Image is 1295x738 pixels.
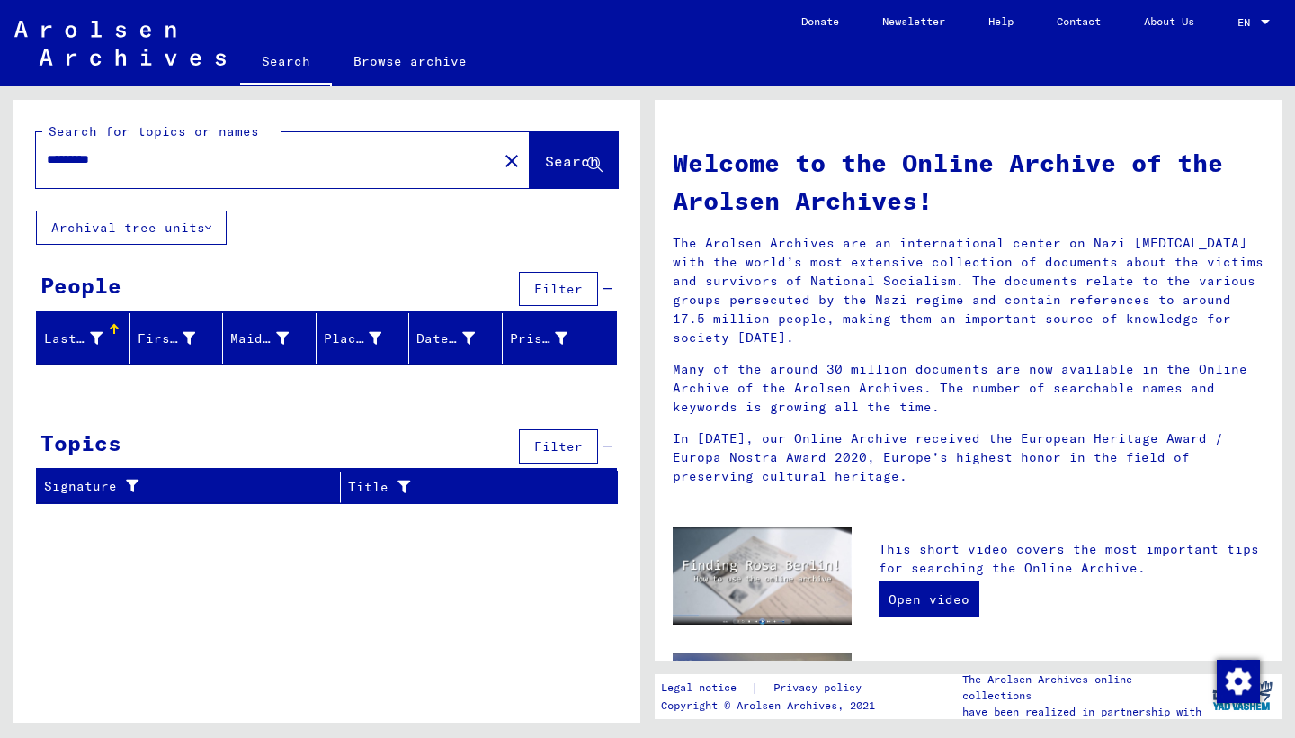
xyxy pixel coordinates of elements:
div: | [661,679,883,697]
img: yv_logo.png [1209,673,1276,718]
mat-header-cell: Prisoner # [503,313,617,364]
p: Many of the around 30 million documents are now available in the Online Archive of the Arolsen Ar... [673,360,1264,417]
mat-header-cell: Maiden Name [223,313,317,364]
div: Date of Birth [416,324,502,353]
a: Privacy policy [759,679,883,697]
mat-icon: close [501,150,522,172]
img: Change consent [1217,660,1260,703]
span: Filter [534,438,583,454]
div: Last Name [44,324,129,353]
h1: Welcome to the Online Archive of the Arolsen Archives! [673,144,1264,220]
img: video.jpg [673,527,852,625]
div: Maiden Name [230,324,316,353]
div: Prisoner # [510,324,595,353]
button: Filter [519,429,598,463]
div: People [40,269,121,301]
button: Search [530,132,618,188]
span: EN [1237,16,1257,29]
a: Legal notice [661,679,751,697]
a: Browse archive [332,40,488,83]
div: Topics [40,427,121,459]
div: First Name [138,329,196,348]
div: Title [348,472,595,501]
div: Title [348,478,573,497]
div: Prisoner # [510,329,568,348]
div: Signature [44,477,317,496]
div: Date of Birth [416,329,475,348]
p: Copyright © Arolsen Archives, 2021 [661,697,883,714]
div: Place of Birth [324,324,409,353]
span: Search [545,152,599,170]
a: Search [240,40,332,86]
button: Filter [519,272,598,306]
img: Arolsen_neg.svg [14,21,226,66]
p: The Arolsen Archives online collections [962,671,1203,704]
div: Place of Birth [324,329,382,348]
mat-header-cell: Date of Birth [409,313,503,364]
p: This short video covers the most important tips for searching the Online Archive. [879,540,1264,578]
button: Clear [494,142,530,178]
div: Last Name [44,329,103,348]
span: Filter [534,281,583,297]
p: The Arolsen Archives are an international center on Nazi [MEDICAL_DATA] with the world’s most ext... [673,234,1264,347]
div: Signature [44,472,340,501]
mat-header-cell: First Name [130,313,224,364]
div: First Name [138,324,223,353]
button: Archival tree units [36,211,227,245]
a: Open video [879,581,979,617]
div: Maiden Name [230,329,289,348]
mat-header-cell: Place of Birth [317,313,410,364]
mat-header-cell: Last Name [37,313,130,364]
p: In [DATE], our Online Archive received the European Heritage Award / Europa Nostra Award 2020, Eu... [673,429,1264,486]
mat-label: Search for topics or names [49,123,259,139]
p: have been realized in partnership with [962,704,1203,720]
